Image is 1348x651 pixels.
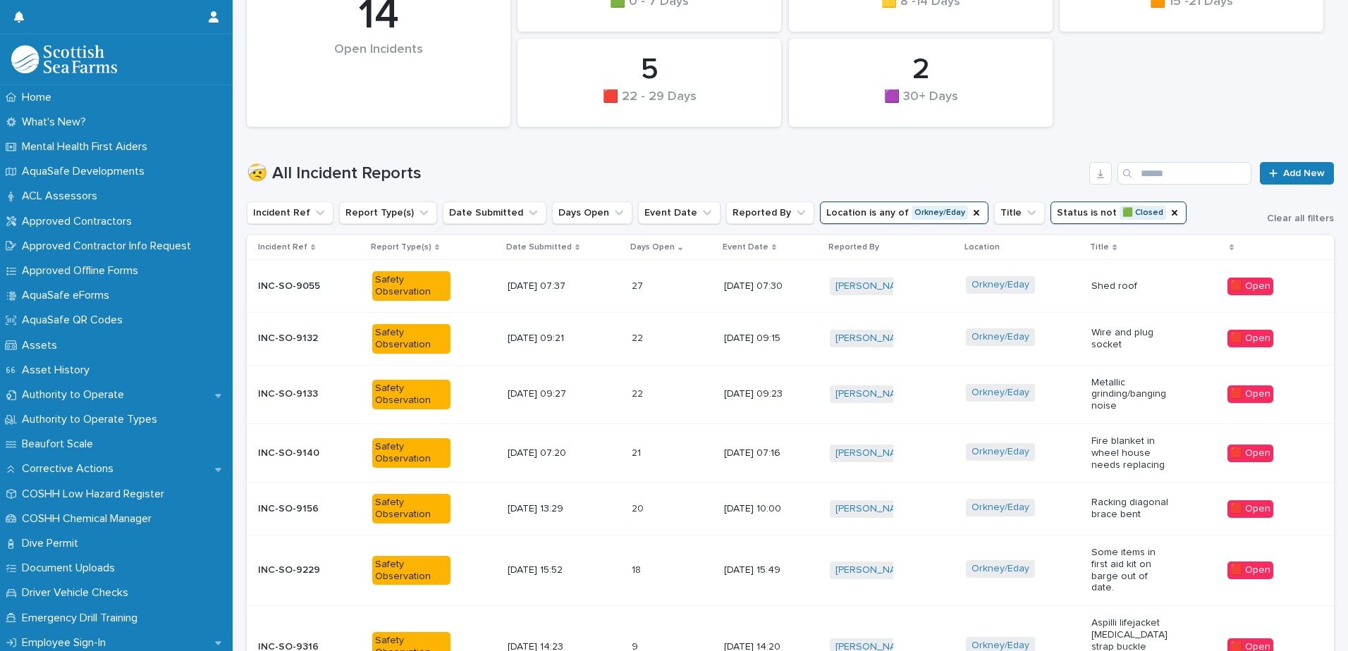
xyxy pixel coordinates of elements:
p: 22 [632,385,646,400]
div: 5 [541,52,757,87]
h1: 🤕 All Incident Reports [247,163,1084,184]
p: Beaufort Scale [16,438,104,451]
button: Incident Ref [247,201,333,224]
p: Fire blanket in wheel house needs replacing [1091,435,1170,471]
p: INC-SO-9156 [258,503,336,515]
p: Title [1090,240,1109,255]
p: What's New? [16,116,97,129]
a: Orkney/Eday [972,502,1029,514]
tr: INC-SO-9132Safety Observation[DATE] 09:212222 [DATE] 09:15[PERSON_NAME] Orkney/Eday Wire and plug... [247,312,1334,365]
p: Wire and plug socket [1091,327,1170,351]
span: Clear all filters [1267,213,1334,223]
div: Safety Observation [372,271,451,301]
div: Open Incidents [271,42,486,87]
p: INC-SO-9140 [258,447,336,459]
p: Approved Offline Forms [16,264,149,278]
button: Location [820,201,988,224]
p: 22 [632,330,646,345]
p: Date Submitted [506,240,572,255]
p: 21 [632,445,644,459]
div: Safety Observation [372,438,451,468]
img: bPIBxiqnSb2ggTQWdOVV [11,45,117,73]
p: 18 [632,562,644,576]
a: Orkney/Eday [972,387,1029,399]
div: Safety Observation [372,556,451,585]
div: Safety Observation [372,494,451,523]
p: Mental Health First Aiders [16,140,159,154]
p: COSHH Low Hazard Register [16,488,176,501]
button: Event Date [638,201,721,224]
p: Racking diagonal brace bent [1091,497,1170,521]
p: [DATE] 09:27 [508,388,586,400]
p: Reported By [828,240,879,255]
p: [DATE] 09:21 [508,333,586,345]
p: [DATE] 07:20 [508,447,586,459]
a: [PERSON_NAME] [835,333,912,345]
a: [PERSON_NAME] [835,564,912,576]
div: 🟪 30+ Days [813,89,1029,119]
p: Some items in first aid kit on barge out of date. [1091,547,1170,594]
div: 🟥 Open [1227,330,1273,347]
a: [PERSON_NAME] [835,503,912,515]
button: Days Open [552,201,632,224]
a: Orkney/Eday [972,279,1029,291]
p: [DATE] 09:15 [724,333,802,345]
p: Event Date [723,240,768,255]
div: 🟥 Open [1227,385,1273,403]
div: 🟥 Open [1227,278,1273,295]
button: Clear all filters [1256,213,1334,223]
p: Employee Sign-In [16,636,117,650]
p: COSHH Chemical Manager [16,512,163,526]
tr: INC-SO-9055Safety Observation[DATE] 07:372727 [DATE] 07:30[PERSON_NAME] Orkney/Eday Shed roof🟥 Open [247,260,1334,313]
p: AquaSafe eForms [16,289,121,302]
p: [DATE] 15:49 [724,564,802,576]
div: 🟥 Open [1227,445,1273,462]
p: [DATE] 15:52 [508,564,586,576]
tr: INC-SO-9156Safety Observation[DATE] 13:292020 [DATE] 10:00[PERSON_NAME] Orkney/Eday Racking diago... [247,483,1334,535]
p: AquaSafe QR Codes [16,314,134,327]
p: Corrective Actions [16,462,125,476]
p: 20 [632,500,647,515]
div: 🟥 Open [1227,562,1273,579]
p: [DATE] 09:23 [724,388,802,400]
p: 27 [632,278,646,292]
input: Search [1117,162,1251,185]
p: [DATE] 13:29 [508,503,586,515]
p: Authority to Operate [16,388,135,402]
p: Report Type(s) [371,240,431,255]
p: INC-SO-9132 [258,333,336,345]
p: Asset History [16,364,101,377]
div: Safety Observation [372,324,451,354]
a: Add New [1260,162,1334,185]
p: Driver Vehicle Checks [16,586,140,600]
p: [DATE] 10:00 [724,503,802,515]
button: Reported By [726,201,814,224]
tr: INC-SO-9133Safety Observation[DATE] 09:272222 [DATE] 09:23[PERSON_NAME] Orkney/Eday Metallic grin... [247,365,1334,423]
p: INC-SO-9055 [258,280,336,292]
tr: INC-SO-9229Safety Observation[DATE] 15:521818 [DATE] 15:49[PERSON_NAME] Orkney/Eday Some items in... [247,535,1334,605]
div: 🟥 22 - 29 Days [541,89,757,119]
p: AquaSafe Developments [16,165,156,178]
button: Report Type(s) [339,201,437,224]
a: [PERSON_NAME] [835,388,912,400]
a: Orkney/Eday [972,331,1029,343]
p: Emergency Drill Training [16,612,149,625]
p: INC-SO-9229 [258,564,336,576]
p: Approved Contractor Info Request [16,240,202,253]
p: [DATE] 07:16 [724,447,802,459]
a: [PERSON_NAME] [835,280,912,292]
p: [DATE] 07:37 [508,280,586,292]
button: Date Submitted [443,201,546,224]
p: INC-SO-9133 [258,388,336,400]
div: Safety Observation [372,380,451,409]
p: Shed roof [1091,280,1170,292]
p: Dive Permit [16,537,90,550]
div: 🟥 Open [1227,500,1273,518]
p: Days Open [630,240,675,255]
p: Metallic grinding/banging noise [1091,377,1170,412]
tr: INC-SO-9140Safety Observation[DATE] 07:202121 [DATE] 07:16[PERSON_NAME] Orkney/Eday Fire blanket ... [247,423,1334,482]
a: Orkney/Eday [972,446,1029,458]
button: Status [1050,201,1187,224]
p: Authority to Operate Types [16,413,168,426]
